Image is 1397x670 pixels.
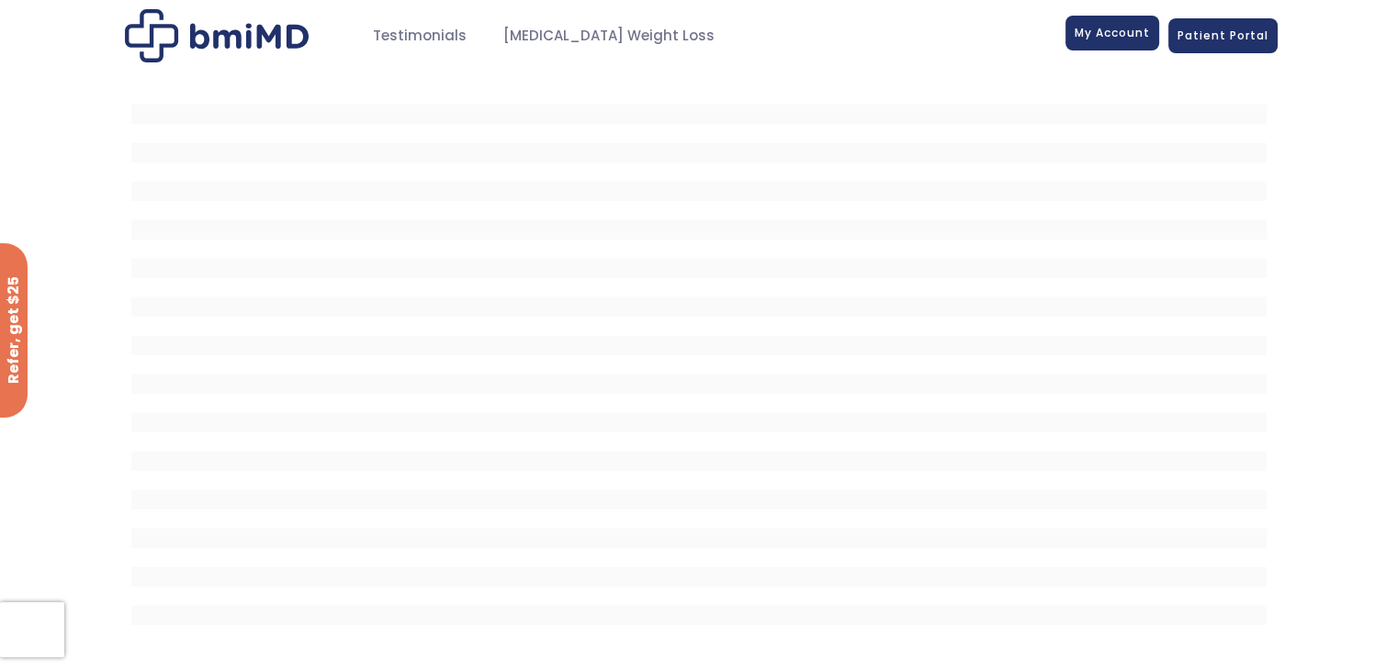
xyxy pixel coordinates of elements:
[131,85,1267,636] iframe: MDI Patient Messaging Portal
[355,18,485,54] a: Testimonials
[1065,16,1159,50] a: My Account
[1177,28,1268,43] span: Patient Portal
[1168,18,1278,53] a: Patient Portal
[503,26,715,47] span: [MEDICAL_DATA] Weight Loss
[485,18,733,54] a: [MEDICAL_DATA] Weight Loss
[373,26,467,47] span: Testimonials
[1075,25,1150,40] span: My Account
[15,600,213,655] iframe: Sign Up via Text for Offers
[125,9,309,62] img: Patient Messaging Portal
